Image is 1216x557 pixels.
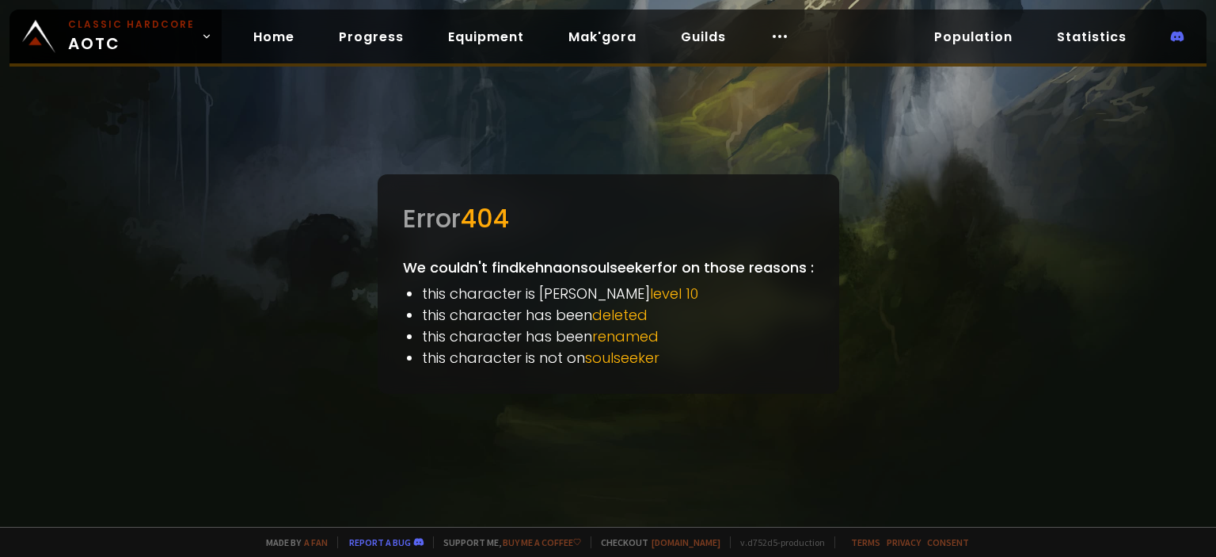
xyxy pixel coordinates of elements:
span: renamed [592,326,659,346]
a: Privacy [887,536,921,548]
span: level 10 [650,284,698,303]
a: Progress [326,21,416,53]
div: Error [403,200,814,238]
li: this character has been [422,304,814,326]
span: soulseeker [585,348,659,368]
a: Equipment [435,21,537,53]
a: Statistics [1044,21,1139,53]
span: Checkout [591,536,720,548]
span: v. d752d5 - production [730,536,825,548]
span: Made by [256,536,328,548]
a: Home [241,21,307,53]
span: Support me, [433,536,581,548]
a: a fan [304,536,328,548]
li: this character is [PERSON_NAME] [422,283,814,304]
a: Mak'gora [556,21,649,53]
span: deleted [592,305,648,325]
small: Classic Hardcore [68,17,195,32]
a: Classic HardcoreAOTC [9,10,222,63]
li: this character is not on [422,347,814,368]
a: Report a bug [349,536,411,548]
div: We couldn't find kehna on soulseeker for on those reasons : [378,174,839,394]
a: Buy me a coffee [503,536,581,548]
a: [DOMAIN_NAME] [652,536,720,548]
a: Guilds [668,21,739,53]
a: Terms [851,536,880,548]
a: Population [921,21,1025,53]
span: AOTC [68,17,195,55]
a: Consent [927,536,969,548]
span: 404 [461,200,509,236]
li: this character has been [422,326,814,347]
